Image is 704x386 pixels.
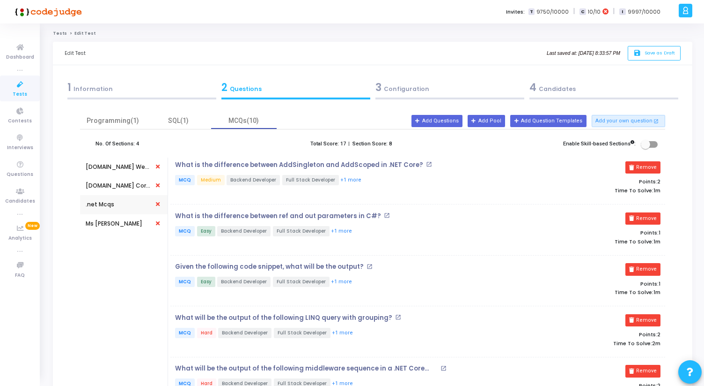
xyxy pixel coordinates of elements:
div: [DOMAIN_NAME] Core Mcqs [86,182,151,190]
mat-icon: open_in_new [653,118,659,124]
button: Remove [625,263,660,275]
span: 9750/10000 [536,8,569,16]
nav: breadcrumb [53,30,692,37]
label: Invites: [506,8,525,16]
button: +1 more [340,176,362,185]
div: Questions [221,80,370,95]
div: Edit Test [65,42,86,65]
div: Configuration [375,80,524,95]
span: 2m [652,341,660,347]
mat-icon: open_in_new [426,161,432,167]
label: No. Of Sections: 4 [95,140,139,148]
div: Programming(1) [86,116,140,126]
mat-icon: open_in_new [367,264,373,270]
i: save [633,49,643,57]
p: What will be the output of the following LINQ query with grouping? [175,314,392,322]
a: Tests [53,30,67,36]
div: SQL(1) [151,116,205,126]
span: Full Stack Developer [274,328,330,338]
span: Save as Draft [645,50,675,56]
p: Time To Solve: [505,239,660,245]
span: Candidates [5,197,35,205]
span: Full Stack Developer [273,226,330,236]
span: 3 [375,80,381,95]
span: 9997/10000 [628,8,660,16]
span: MCQ [175,175,195,185]
span: 2 [657,331,660,338]
span: Tests [13,91,27,98]
span: MCQ [175,226,195,236]
button: +1 more [330,278,352,287]
span: Backend Developer [218,328,271,338]
label: Section Score: 8 [352,140,392,148]
button: Add Pool [468,115,505,127]
div: MCQs(10) [217,116,271,126]
button: Add Question Templates [510,115,586,127]
span: Analytics [8,235,32,242]
button: Remove [625,365,660,377]
span: 1 [659,229,660,236]
span: | [613,7,615,16]
mat-icon: open_in_new [395,314,401,320]
span: Contests [8,117,32,125]
span: 2 [657,178,660,185]
a: 2Questions [219,77,373,102]
span: 1 [67,80,71,95]
span: Backend Developer [217,277,271,287]
span: Full Stack Developer [282,175,339,185]
span: 1m [653,188,660,194]
span: C [579,8,586,15]
button: Remove [625,161,660,174]
button: Add your own question [592,115,666,127]
mat-icon: open_in_new [440,365,447,371]
span: Dashboard [6,53,34,61]
span: Interviews [7,144,33,152]
span: Easy [197,226,215,236]
span: 1 [659,280,660,288]
b: | [348,141,350,147]
span: Edit Test [74,30,95,36]
span: Easy [197,277,215,287]
p: Points: [505,179,660,185]
span: 1m [653,289,660,295]
p: Given the following code snippet, what will be the output? [175,263,364,271]
span: Backend Developer [227,175,280,185]
button: +1 more [330,227,352,236]
p: Points: [505,332,660,338]
p: Time To Solve: [505,289,660,295]
span: Hard [197,328,216,338]
span: Full Stack Developer [273,277,330,287]
label: Enable Skill-based Sections : [563,140,636,148]
span: T [528,8,535,15]
span: Backend Developer [217,226,271,236]
span: Questions [7,171,33,179]
a: 4Candidates [527,77,681,102]
div: [DOMAIN_NAME] Web Api Mcqs [86,163,151,171]
p: Time To Solve: [505,188,660,194]
span: MCQ [175,328,195,338]
div: .net Mcqs [86,200,114,209]
p: What is the difference between ref and out parameters in C#? [175,212,381,220]
i: Last saved at: [DATE] 8:33:57 PM [547,51,620,56]
a: 3Configuration [373,77,527,102]
span: 10/10 [588,8,601,16]
span: FAQ [15,272,25,280]
mat-icon: open_in_new [384,212,390,219]
span: Medium [197,175,225,185]
span: 4 [529,80,536,95]
button: saveSave as Draft [628,46,681,61]
span: I [619,8,625,15]
a: 1Information [65,77,219,102]
div: Candidates [529,80,678,95]
p: Points: [505,230,660,236]
img: logo [12,2,82,21]
p: What will be the output of the following middleware sequence in a .NET Core application? [175,365,438,372]
span: 2 [221,80,227,95]
span: New [25,222,40,230]
p: Time To Solve: [505,341,660,347]
button: Remove [625,212,660,225]
div: Ms [PERSON_NAME] [86,219,142,228]
p: What is the difference between AddSingleton and AddScoped in .NET Core? [175,161,423,169]
button: +1 more [331,329,353,338]
button: Add Questions [411,115,462,127]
